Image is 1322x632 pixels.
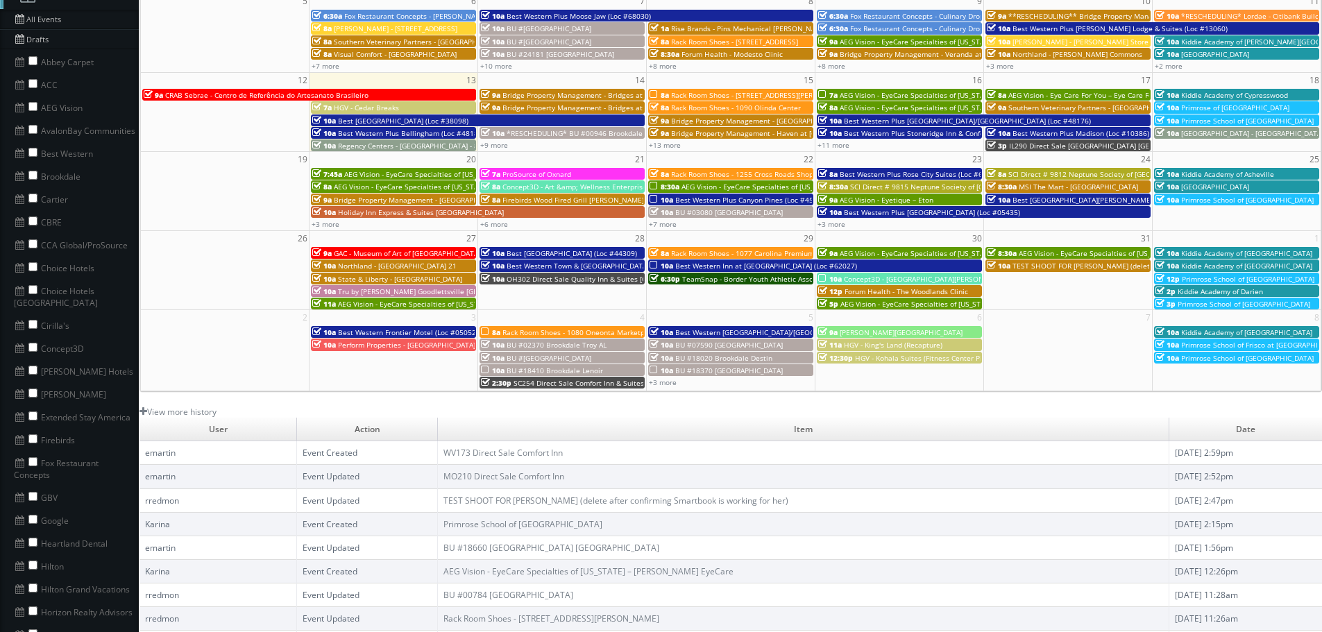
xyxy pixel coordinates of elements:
span: 10a [1155,116,1179,126]
a: +7 more [649,219,677,229]
td: Event Updated [297,607,438,631]
span: AEG Vision - EyeCare Specialties of [US_STATE] – [PERSON_NAME] EyeCare [338,299,584,309]
td: Event Created [297,441,438,465]
span: 9a [481,90,500,100]
span: Bridge Property Management - [GEOGRAPHIC_DATA] [671,116,845,126]
span: 30 [971,231,983,246]
td: [DATE] 2:52pm [1169,465,1322,488]
span: 5p [818,299,838,309]
span: 10a [987,24,1010,33]
span: AEG Vision - EyeCare Specialties of [US_STATE] – Family Vision Care Center [334,182,582,191]
span: 8a [650,169,669,179]
span: 6:30p [650,274,680,284]
span: Best Western Plus Moose Jaw (Loc #68030) [507,11,651,21]
span: 9a [818,327,838,337]
span: SC254 Direct Sale Comfort Inn & Suites at I-85 [514,378,668,388]
span: 10a [1155,195,1179,205]
span: 10a [987,37,1010,46]
span: 10a [818,116,842,126]
span: Best Western Plus Canyon Pines (Loc #45083) [675,195,828,205]
td: [DATE] 2:15pm [1169,512,1322,536]
span: 1a [650,24,669,33]
span: Concept3D - Art &amp; Wellness Enterprises [502,182,650,191]
span: 10a [1155,182,1179,191]
a: BU #18660 [GEOGRAPHIC_DATA] [GEOGRAPHIC_DATA] [443,542,659,554]
span: Holiday Inn Express & Suites [GEOGRAPHIC_DATA] [338,207,504,217]
span: 25 [1308,152,1321,166]
span: 10a [1155,90,1179,100]
span: 8a [650,103,669,112]
span: 9a [312,195,332,205]
span: 10a [987,261,1010,271]
span: 10a [481,353,505,363]
span: 24 [1139,152,1152,166]
td: Event Created [297,560,438,583]
span: AEG Vision - Eye Care For You – Eye Care For You ([PERSON_NAME]) [1008,90,1231,100]
span: 10a [818,128,842,138]
span: 9a [818,49,838,59]
span: Best Western Plus [GEOGRAPHIC_DATA] (Loc #05435) [844,207,1020,217]
span: 8a [312,49,332,59]
span: 8:30a [987,248,1017,258]
span: 9a [987,103,1006,112]
span: 10a [312,261,336,271]
span: 8a [987,169,1006,179]
span: Forum Health - Modesto Clinic [681,49,783,59]
span: 10a [481,366,505,375]
span: 13 [465,73,477,87]
span: 10a [481,24,505,33]
span: 12p [1155,274,1180,284]
span: 23 [971,152,983,166]
span: MSI The Mart - [GEOGRAPHIC_DATA] [1019,182,1138,191]
span: Fox Restaurant Concepts - Culinary Dropout - Tempe [850,24,1024,33]
span: 10a [1155,49,1179,59]
span: 10a [650,340,673,350]
span: Concept3D - [GEOGRAPHIC_DATA][PERSON_NAME] [844,274,1009,284]
span: Kiddie Academy of [GEOGRAPHIC_DATA] [1181,327,1312,337]
span: 6 [976,310,983,325]
a: +3 more [986,61,1014,71]
span: AEG Vision - EyeCare Specialties of [US_STATE] – [PERSON_NAME] Ridge Eye Care [840,248,1109,258]
span: 10a [1155,11,1179,21]
span: 9a [481,103,500,112]
span: 8 [1313,310,1321,325]
span: AEG Vision - EyeCare Specialties of [US_STATE] – Marin Eye Care Optometry [840,299,1092,309]
span: Perform Properties - [GEOGRAPHIC_DATA] [338,340,475,350]
td: Event Updated [297,465,438,488]
span: Kiddie Academy of Asheville [1181,169,1274,179]
span: Visual Comfort - [GEOGRAPHIC_DATA] [334,49,457,59]
span: BU #18410 Brookdale Lenoir [507,366,603,375]
span: BU #02370 Brookdale Troy AL [507,340,607,350]
span: 9a [818,37,838,46]
span: BU #[GEOGRAPHIC_DATA] [507,24,591,33]
span: Bridge Property Management - Bridges at [GEOGRAPHIC_DATA] [502,90,713,100]
span: 22 [802,152,815,166]
span: AEG Vision - Eyetique – Eton [840,195,933,205]
td: [DATE] 11:26am [1169,607,1322,631]
span: Northland - [PERSON_NAME] Commons [1012,49,1142,59]
span: *RESCHEDULING* BU #00946 Brookdale Skyline [507,128,668,138]
span: BU #[GEOGRAPHIC_DATA] [507,37,591,46]
span: BU #[GEOGRAPHIC_DATA] [507,353,591,363]
span: Best Western Plus Rose City Suites (Loc #66042) [840,169,1001,179]
span: 10a [650,366,673,375]
span: OH302 Direct Sale Quality Inn & Suites [GEOGRAPHIC_DATA] - [GEOGRAPHIC_DATA] [507,274,782,284]
span: 2:30p [481,378,511,388]
span: 8a [818,169,838,179]
td: Item [438,418,1169,441]
span: Bridge Property Management - Bridges at [GEOGRAPHIC_DATA] [502,103,713,112]
span: Rack Room Shoes - 1077 Carolina Premium Outlets [671,248,841,258]
span: BU #07590 [GEOGRAPHIC_DATA] [675,340,783,350]
span: 10a [312,128,336,138]
a: +6 more [480,219,508,229]
span: 10a [650,327,673,337]
span: 10a [481,128,505,138]
span: 8a [987,90,1006,100]
span: 10a [650,353,673,363]
span: 27 [465,231,477,246]
span: Primrose School of [GEOGRAPHIC_DATA] [1178,299,1310,309]
span: 8a [481,182,500,191]
span: 11a [818,340,842,350]
span: Best Western Plus Bellingham (Loc #48188) [338,128,484,138]
span: 8a [481,195,500,205]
